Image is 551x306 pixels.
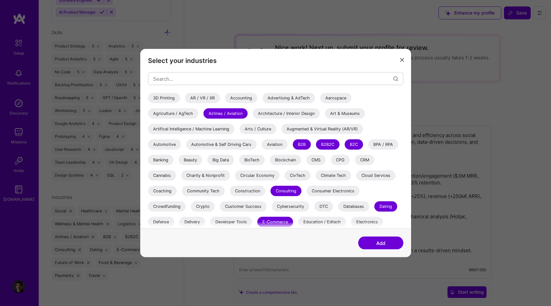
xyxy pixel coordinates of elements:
[148,108,198,119] div: Agriculture / AgTech
[298,217,346,227] div: Education / Edtech
[270,155,301,165] div: Blockchain
[316,139,339,150] div: B2B2C
[210,217,252,227] div: Developer Tools
[186,139,257,150] div: Automotive & Self Driving Cars
[325,108,365,119] div: Art & Museums
[355,155,374,165] div: CRM
[181,170,230,181] div: Charity & Nonprofit
[148,170,176,181] div: Cannabis
[262,93,315,103] div: Advertising & AdTech
[240,124,276,134] div: Arts / Culture
[358,237,403,250] button: Add
[235,170,280,181] div: Circular Economy
[345,139,363,150] div: B2C
[331,155,350,165] div: CPG
[271,186,301,196] div: Consulting
[368,139,398,150] div: BPA / RPA
[306,155,326,165] div: CMS
[179,217,205,227] div: Delivery
[393,76,398,81] i: icon Search
[262,139,288,150] div: Aviation
[220,201,267,212] div: Customer Success
[179,155,202,165] div: Beauty
[207,155,234,165] div: Big Data
[316,170,351,181] div: Climate Tech
[356,170,396,181] div: Cloud Services
[185,93,220,103] div: AR / VR / XR
[285,170,310,181] div: CivTech
[148,201,186,212] div: Crowdfunding
[253,108,320,119] div: Architecture / Interior Design
[257,217,293,227] div: E-Commerce
[281,124,363,134] div: Augmented & Virtual Reality (AR/VR)
[225,93,257,103] div: Accounting
[374,201,397,212] div: Dating
[230,186,265,196] div: Construction
[148,57,403,65] h3: Select your industries
[140,49,411,257] div: modal
[203,108,248,119] div: Airlines / Aviation
[314,201,333,212] div: DTC
[320,93,351,103] div: Aerospace
[338,201,369,212] div: Databases
[148,124,234,134] div: Artifical Intelligence / Machine Learning
[272,201,309,212] div: Cybersecurity
[148,186,177,196] div: Coaching
[351,217,383,227] div: Electronics
[307,186,359,196] div: Consumer Electronics
[148,217,174,227] div: Defense
[239,155,265,165] div: BioTech
[400,58,404,62] i: icon Close
[191,201,215,212] div: Crypto
[153,70,393,87] input: Search...
[148,139,181,150] div: Automotive
[148,155,173,165] div: Banking
[148,93,180,103] div: 3D Printing
[182,186,225,196] div: Community Tech
[293,139,311,150] div: B2B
